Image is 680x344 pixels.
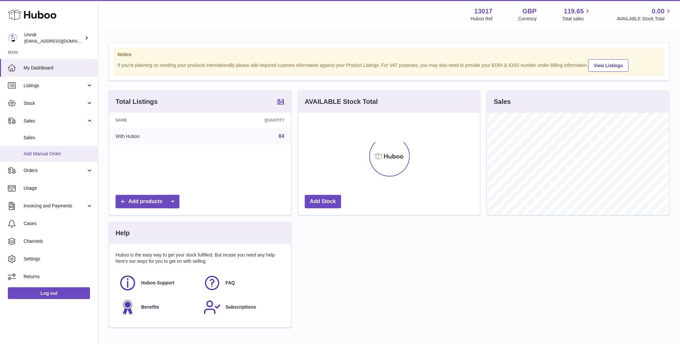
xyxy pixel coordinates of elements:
[8,287,90,299] a: Log out
[617,16,672,22] span: AVAILABLE Stock Total
[116,252,285,264] p: Huboo is the easy way to get your stock fulfilled. But incase you need any help here's our ways f...
[116,97,158,106] h3: Total Listings
[8,33,18,43] img: sofiapanwar@gmail.com
[564,7,584,16] span: 119.65
[474,7,493,16] strong: 13017
[279,133,285,139] a: 84
[116,195,179,208] a: Add products
[24,203,86,209] span: Invoicing and Payments
[226,304,256,310] span: Subscriptions
[24,185,93,191] span: Usage
[305,195,341,208] a: Add Stock
[141,304,159,310] span: Benefits
[494,97,511,106] h3: Sales
[471,16,493,22] div: Huboo Ref
[119,274,197,292] a: Huboo Support
[203,274,281,292] a: FAQ
[109,128,205,145] td: With Huboo
[24,256,93,262] span: Settings
[116,229,130,238] h3: Help
[24,100,86,106] span: Stock
[24,38,96,44] span: [EMAIL_ADDRESS][DOMAIN_NAME]
[24,274,93,280] span: Returns
[562,16,591,22] span: Total sales
[226,280,235,286] span: FAQ
[24,238,93,244] span: Channels
[24,118,86,124] span: Sales
[305,97,378,106] h3: AVAILABLE Stock Total
[24,65,93,71] span: My Dashboard
[24,83,86,89] span: Listings
[588,59,629,72] a: View Listings
[203,298,281,316] a: Subscriptions
[617,7,672,22] a: 0.00 AVAILABLE Stock Total
[523,7,537,16] strong: GBP
[24,135,93,141] span: Sales
[118,58,661,72] div: If you're planning on sending your products internationally please add required customs informati...
[277,98,284,106] a: 84
[24,32,83,44] div: Unndr
[562,7,591,22] a: 119.65 Total sales
[277,98,284,105] strong: 84
[141,280,175,286] span: Huboo Support
[24,151,93,157] span: Add Manual Order
[118,51,661,58] strong: Notice
[119,298,197,316] a: Benefits
[24,167,86,174] span: Orders
[205,113,291,128] th: Quantity
[24,220,93,227] span: Cases
[652,7,665,16] span: 0.00
[109,113,205,128] th: Name
[518,16,537,22] div: Currency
